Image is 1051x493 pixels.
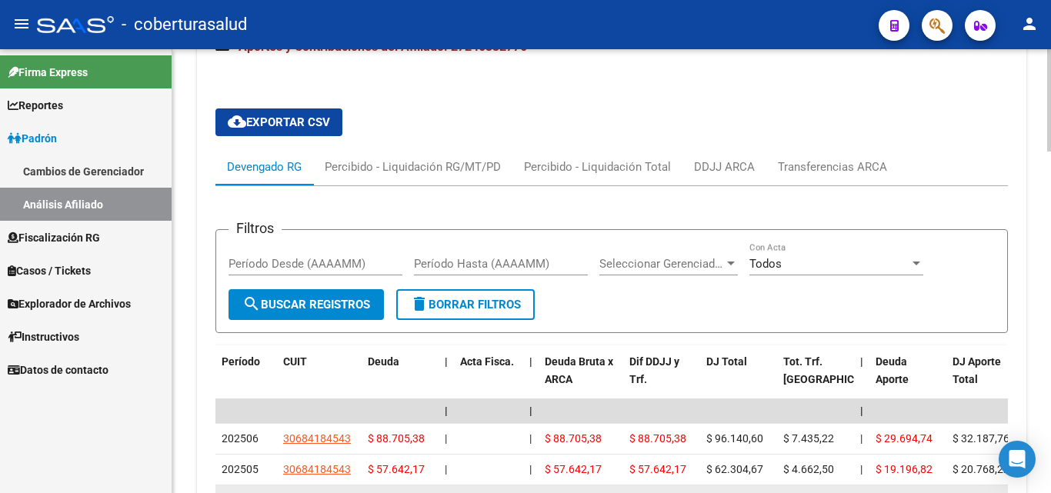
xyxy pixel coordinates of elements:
[529,432,532,445] span: |
[623,345,700,413] datatable-header-cell: Dif DDJJ y Trf.
[8,64,88,81] span: Firma Express
[529,355,532,368] span: |
[599,257,724,271] span: Seleccionar Gerenciador
[876,432,933,445] span: $ 29.694,74
[222,355,260,368] span: Período
[629,355,679,385] span: Dif DDJJ y Trf.
[860,463,862,475] span: |
[706,432,763,445] span: $ 96.140,60
[946,345,1023,413] datatable-header-cell: DJ Aporte Total
[876,355,909,385] span: Deuda Aporte
[228,112,246,131] mat-icon: cloud_download
[953,355,1001,385] span: DJ Aporte Total
[524,158,671,175] div: Percibido - Liquidación Total
[215,108,342,136] button: Exportar CSV
[460,355,514,368] span: Acta Fisca.
[529,405,532,417] span: |
[694,158,755,175] div: DDJJ ARCA
[700,345,777,413] datatable-header-cell: DJ Total
[706,355,747,368] span: DJ Total
[445,463,447,475] span: |
[222,463,259,475] span: 202505
[545,463,602,475] span: $ 57.642,17
[953,432,1009,445] span: $ 32.187,76
[999,441,1036,478] div: Open Intercom Messenger
[783,463,834,475] span: $ 4.662,50
[629,463,686,475] span: $ 57.642,17
[749,257,782,271] span: Todos
[122,8,247,42] span: - coberturasalud
[228,115,330,129] span: Exportar CSV
[227,158,302,175] div: Devengado RG
[706,463,763,475] span: $ 62.304,67
[8,130,57,147] span: Padrón
[242,298,370,311] span: Buscar Registros
[215,345,277,413] datatable-header-cell: Período
[445,355,448,368] span: |
[410,295,429,313] mat-icon: delete
[239,39,527,54] span: Aportes y Contribuciones del Afiliado: 27246332776
[523,345,539,413] datatable-header-cell: |
[529,463,532,475] span: |
[325,158,501,175] div: Percibido - Liquidación RG/MT/PD
[8,262,91,279] span: Casos / Tickets
[876,463,933,475] span: $ 19.196,82
[410,298,521,311] span: Borrar Filtros
[368,432,425,445] span: $ 88.705,38
[777,345,854,413] datatable-header-cell: Tot. Trf. Bruto
[283,355,307,368] span: CUIT
[783,432,834,445] span: $ 7.435,22
[222,432,259,445] span: 202506
[283,463,351,475] span: 30684184543
[860,405,863,417] span: |
[229,218,282,239] h3: Filtros
[629,432,686,445] span: $ 88.705,38
[8,295,131,312] span: Explorador de Archivos
[229,289,384,320] button: Buscar Registros
[545,432,602,445] span: $ 88.705,38
[242,295,261,313] mat-icon: search
[778,158,887,175] div: Transferencias ARCA
[439,345,454,413] datatable-header-cell: |
[368,355,399,368] span: Deuda
[854,345,869,413] datatable-header-cell: |
[8,328,79,345] span: Instructivos
[445,432,447,445] span: |
[953,463,1009,475] span: $ 20.768,22
[539,345,623,413] datatable-header-cell: Deuda Bruta x ARCA
[545,355,613,385] span: Deuda Bruta x ARCA
[396,289,535,320] button: Borrar Filtros
[283,432,351,445] span: 30684184543
[860,432,862,445] span: |
[8,97,63,114] span: Reportes
[860,355,863,368] span: |
[8,361,108,378] span: Datos de contacto
[277,345,362,413] datatable-header-cell: CUIT
[368,463,425,475] span: $ 57.642,17
[869,345,946,413] datatable-header-cell: Deuda Aporte
[445,405,448,417] span: |
[362,345,439,413] datatable-header-cell: Deuda
[783,355,888,385] span: Tot. Trf. [GEOGRAPHIC_DATA]
[1020,15,1039,33] mat-icon: person
[12,15,31,33] mat-icon: menu
[454,345,523,413] datatable-header-cell: Acta Fisca.
[8,229,100,246] span: Fiscalización RG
